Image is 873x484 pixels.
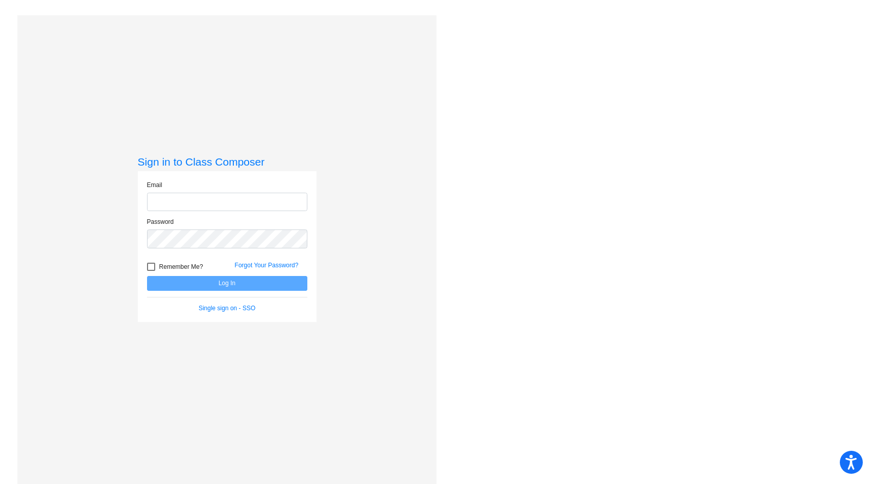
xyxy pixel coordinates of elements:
[138,155,317,168] h3: Sign in to Class Composer
[235,262,299,269] a: Forgot Your Password?
[147,276,307,291] button: Log In
[159,261,203,273] span: Remember Me?
[147,217,174,226] label: Password
[199,305,255,312] a: Single sign on - SSO
[147,180,162,190] label: Email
